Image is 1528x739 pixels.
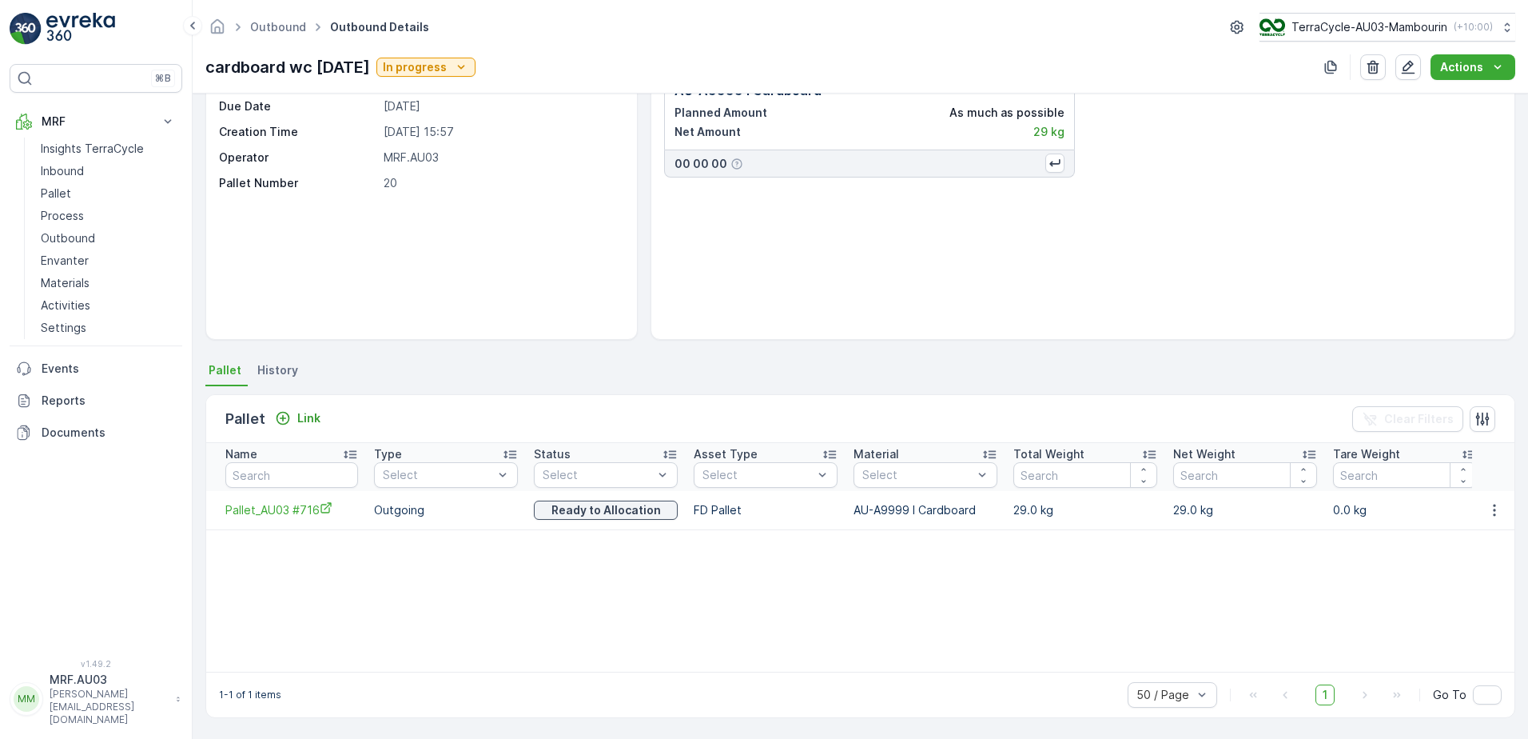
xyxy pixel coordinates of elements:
td: 29.0 kg [1165,491,1325,529]
p: Reports [42,393,176,409]
div: Help Tooltip Icon [730,158,743,170]
p: ⌘B [155,72,171,85]
p: 00 00 00 [674,156,727,172]
p: 20 [384,175,620,191]
p: Tare Weight [1333,446,1400,462]
p: Operator [219,150,377,166]
p: Settings [41,320,86,336]
button: Link [269,409,327,428]
a: Events [10,353,182,385]
p: Clear Filters [1384,411,1454,427]
button: Clear Filters [1352,406,1463,432]
img: image_D6FFc8H.png [1259,18,1285,36]
p: [DATE] [384,98,620,114]
p: As much as possible [949,105,1064,121]
span: Go To [1433,687,1466,703]
p: Pallet [41,186,71,202]
button: Actions [1431,54,1515,80]
p: Process [41,208,84,224]
button: Ready to Allocation [534,501,678,520]
p: In progress [383,59,447,75]
td: 29.0 kg [1005,491,1165,529]
p: Select [862,467,973,483]
p: MRF.AU03 [384,150,620,166]
span: Pallet [209,362,241,378]
p: TerraCycle-AU03-Mambourin [1291,19,1447,35]
a: Outbound [34,227,182,250]
p: Activities [41,298,90,314]
p: Link [297,410,320,426]
span: History [257,362,298,378]
a: Inbound [34,160,182,182]
p: Material [854,446,899,462]
td: AU-A9999 I Cardboard [846,491,1005,529]
input: Search [1333,462,1477,488]
button: TerraCycle-AU03-Mambourin(+10:00) [1259,13,1515,42]
a: Process [34,205,182,227]
p: Pallet [225,408,265,430]
td: Outgoing [366,491,526,529]
a: Pallet_AU03 #716 [225,501,358,518]
span: Outbound Details [327,19,432,35]
button: In progress [376,58,476,77]
input: Search [225,462,358,488]
p: Asset Type [694,446,758,462]
div: MM [14,686,39,712]
p: ( +10:00 ) [1454,21,1493,34]
button: MRF [10,106,182,138]
p: Status [534,446,571,462]
p: Creation Time [219,124,377,140]
p: Net Amount [674,124,741,140]
p: [DATE] 15:57 [384,124,620,140]
p: Select [543,467,653,483]
a: Documents [10,417,182,449]
p: Inbound [41,163,84,179]
p: Type [374,446,402,462]
p: Net Weight [1173,446,1236,462]
a: Envanter [34,250,182,272]
p: Select [383,467,493,483]
a: Settings [34,317,182,339]
p: Total Weight [1013,446,1084,462]
p: Due Date [219,98,377,114]
p: 29 kg [1033,124,1064,140]
a: Reports [10,385,182,417]
p: Ready to Allocation [551,502,661,518]
p: Select [702,467,813,483]
img: logo [10,13,42,45]
p: Pallet Number [219,175,377,191]
p: 1-1 of 1 items [219,689,281,701]
td: 0.0 kg [1325,491,1485,529]
p: Outbound [41,230,95,246]
p: Name [225,446,257,462]
td: FD Pallet [686,491,846,529]
a: Activities [34,294,182,317]
a: Materials [34,272,182,294]
p: cardboard wc [DATE] [205,55,370,79]
p: Insights TerraCycle [41,141,144,157]
p: MRF.AU03 [50,672,168,688]
p: Documents [42,425,176,441]
span: 1 [1315,685,1335,705]
img: logo_light-DOdMpM7g.png [46,13,115,45]
a: Pallet [34,182,182,205]
button: MMMRF.AU03[PERSON_NAME][EMAIL_ADDRESS][DOMAIN_NAME] [10,672,182,726]
a: Insights TerraCycle [34,138,182,160]
p: Events [42,361,176,377]
p: Materials [41,275,90,291]
a: Outbound [250,20,306,34]
span: v 1.49.2 [10,659,182,669]
a: Homepage [209,24,226,38]
p: Envanter [41,253,89,269]
p: MRF [42,114,150,130]
p: Planned Amount [674,105,767,121]
p: [PERSON_NAME][EMAIL_ADDRESS][DOMAIN_NAME] [50,688,168,726]
p: Actions [1440,59,1483,75]
input: Search [1173,462,1317,488]
input: Search [1013,462,1157,488]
